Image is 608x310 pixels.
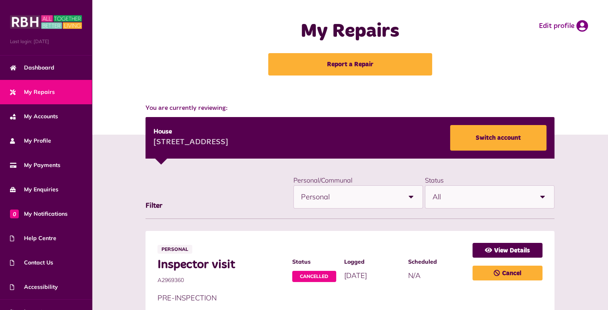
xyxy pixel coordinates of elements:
img: MyRBH [10,14,82,30]
span: Personal [301,186,400,208]
span: 0 [10,209,19,218]
span: Filter [146,202,162,209]
span: Cancelled [292,271,336,282]
span: My Repairs [10,88,55,96]
label: Personal/Communal [293,176,353,184]
a: Report a Repair [268,53,432,76]
span: Scheduled [408,258,464,266]
span: My Profile [10,137,51,145]
span: My Notifications [10,210,68,218]
span: Personal [157,245,192,254]
h1: My Repairs [229,20,471,43]
span: Last login: [DATE] [10,38,82,45]
span: You are currently reviewing: [146,103,554,113]
span: A2969360 [157,276,284,284]
span: Help Centre [10,234,56,242]
a: Cancel [472,266,542,280]
div: House [153,127,228,137]
a: Switch account [450,125,546,151]
div: [STREET_ADDRESS] [153,137,228,149]
a: Edit profile [539,20,588,32]
span: Status [292,258,336,266]
span: N/A [408,271,421,280]
label: Status [425,176,444,184]
span: Dashboard [10,64,54,72]
span: Accessibility [10,283,58,291]
span: My Accounts [10,112,58,121]
a: View Details [472,243,542,258]
p: PRE-INSPECTION [157,292,464,303]
span: My Payments [10,161,60,169]
span: Logged [344,258,401,266]
span: All [433,186,532,208]
span: Contact Us [10,258,53,267]
span: My Enquiries [10,185,58,194]
span: [DATE] [344,271,367,280]
span: Inspector visit [157,258,284,272]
